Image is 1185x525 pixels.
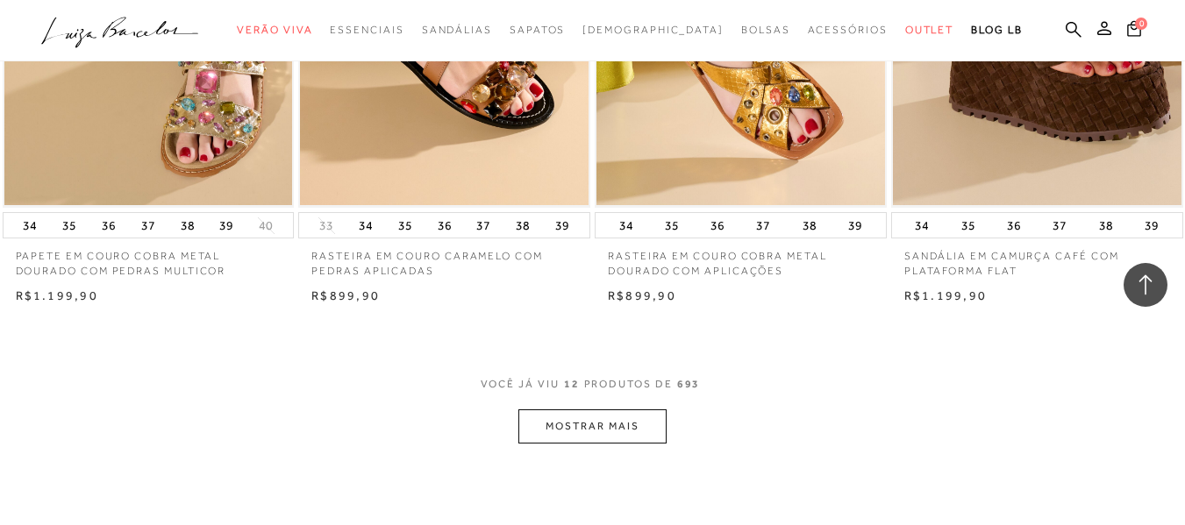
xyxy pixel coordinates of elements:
a: noSubCategoriesText [905,14,954,46]
button: 34 [353,213,378,238]
button: 39 [550,213,575,238]
button: 34 [18,213,42,238]
span: VOCê JÁ VIU [481,377,560,392]
span: Outlet [905,24,954,36]
a: RASTEIRA EM COURO CARAMELO COM PEDRAS APLICADAS [298,238,590,279]
span: BLOG LB [971,24,1022,36]
span: R$1.199,90 [904,288,987,302]
a: noSubCategoriesText [808,14,888,46]
button: 35 [393,213,418,238]
button: 37 [471,213,496,238]
button: 34 [910,213,934,238]
a: noSubCategoriesText [422,14,492,46]
button: 38 [510,213,535,238]
span: Acessórios [808,24,888,36]
a: noSubCategoriesText [237,14,312,46]
button: 37 [1047,213,1072,238]
button: 36 [96,213,121,238]
span: Verão Viva [237,24,312,36]
button: 39 [843,213,867,238]
span: 12 [564,377,580,409]
a: SANDÁLIA EM CAMURÇA CAFÉ COM PLATAFORMA FLAT [891,238,1183,279]
button: 36 [432,213,457,238]
a: BLOG LB [971,14,1022,46]
a: PAPETE EM COURO COBRA METAL DOURADO COM PEDRAS MULTICOR [3,238,295,279]
button: 38 [797,213,822,238]
a: noSubCategoriesText [582,14,724,46]
a: noSubCategoriesText [510,14,565,46]
span: 693 [677,377,701,409]
span: [DEMOGRAPHIC_DATA] [582,24,724,36]
span: Bolsas [741,24,790,36]
button: 0 [1122,19,1146,43]
button: 39 [214,213,239,238]
button: 35 [660,213,684,238]
span: R$899,90 [608,288,676,302]
button: 38 [175,213,200,238]
button: 39 [1139,213,1164,238]
button: 40 [253,217,278,234]
button: 35 [956,213,981,238]
span: R$1.199,90 [16,288,98,302]
button: 37 [136,213,161,238]
button: MOSTRAR MAIS [518,409,666,443]
button: 36 [1002,213,1026,238]
button: 34 [614,213,639,238]
a: noSubCategoriesText [330,14,403,46]
span: Essenciais [330,24,403,36]
button: 33 [314,217,339,234]
button: 38 [1094,213,1118,238]
span: PRODUTOS DE [584,377,673,392]
button: 36 [705,213,730,238]
a: noSubCategoriesText [741,14,790,46]
button: 37 [751,213,775,238]
span: R$899,90 [311,288,380,302]
button: 35 [57,213,82,238]
a: RASTEIRA EM COURO COBRA METAL DOURADO COM APLICAÇÕES [595,238,887,279]
span: Sapatos [510,24,565,36]
span: Sandálias [422,24,492,36]
span: 0 [1135,18,1147,30]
